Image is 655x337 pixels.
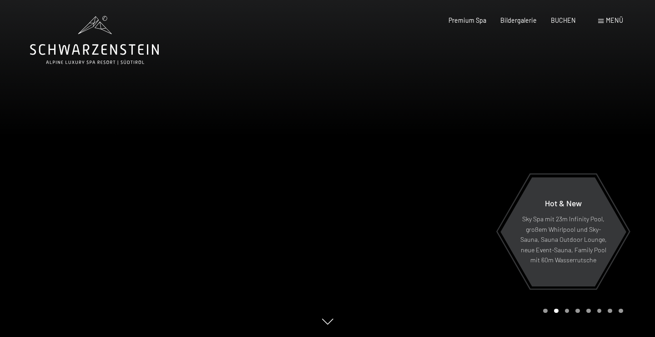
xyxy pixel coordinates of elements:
[606,16,623,24] span: Menü
[500,177,627,287] a: Hot & New Sky Spa mit 23m Infinity Pool, großem Whirlpool und Sky-Sauna, Sauna Outdoor Lounge, ne...
[543,309,548,313] div: Carousel Page 1
[565,309,569,313] div: Carousel Page 3
[540,309,623,313] div: Carousel Pagination
[575,309,580,313] div: Carousel Page 4
[619,309,623,313] div: Carousel Page 8
[586,309,591,313] div: Carousel Page 5
[551,16,576,24] a: BUCHEN
[500,16,537,24] a: Bildergalerie
[545,198,582,208] span: Hot & New
[520,214,607,266] p: Sky Spa mit 23m Infinity Pool, großem Whirlpool und Sky-Sauna, Sauna Outdoor Lounge, neue Event-S...
[597,309,602,313] div: Carousel Page 6
[554,309,559,313] div: Carousel Page 2 (Current Slide)
[608,309,612,313] div: Carousel Page 7
[448,16,486,24] a: Premium Spa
